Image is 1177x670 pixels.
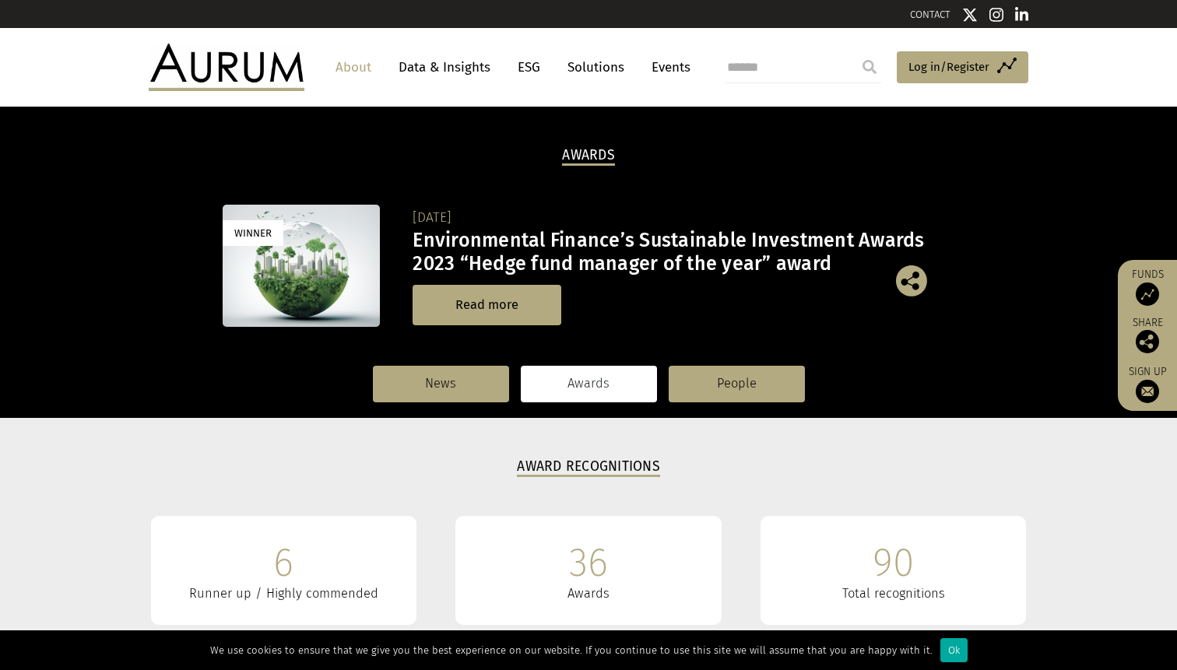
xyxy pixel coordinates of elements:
[784,586,1003,602] div: Total recognitions
[560,53,632,82] a: Solutions
[1126,268,1169,306] a: Funds
[273,539,293,586] div: 6
[562,147,615,166] h2: Awards
[1126,317,1169,353] div: Share
[510,53,548,82] a: ESG
[873,539,914,586] div: 90
[897,51,1028,84] a: Log in/Register
[223,220,283,246] div: Winner
[940,638,968,662] div: Ok
[908,58,989,76] span: Log in/Register
[1136,282,1159,306] img: Access Funds
[1136,330,1159,353] img: Share this post
[479,586,698,602] div: Awards
[854,51,885,82] input: Submit
[413,285,561,324] a: Read more
[1126,365,1169,403] a: Sign up
[910,9,950,20] a: CONTACT
[413,207,950,229] div: [DATE]
[328,53,379,82] a: About
[517,458,660,477] h3: Award Recognitions
[149,44,304,90] img: Aurum
[669,366,805,402] a: People
[644,53,690,82] a: Events
[989,7,1003,23] img: Instagram icon
[521,366,657,402] a: Awards
[1136,380,1159,403] img: Sign up to our newsletter
[174,586,394,602] div: Runner up / Highly commended
[391,53,498,82] a: Data & Insights
[413,229,950,275] h3: Environmental Finance’s Sustainable Investment Awards 2023 “Hedge fund manager of the year” award
[962,7,978,23] img: Twitter icon
[1015,7,1029,23] img: Linkedin icon
[373,366,509,402] a: News
[569,539,608,586] div: 36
